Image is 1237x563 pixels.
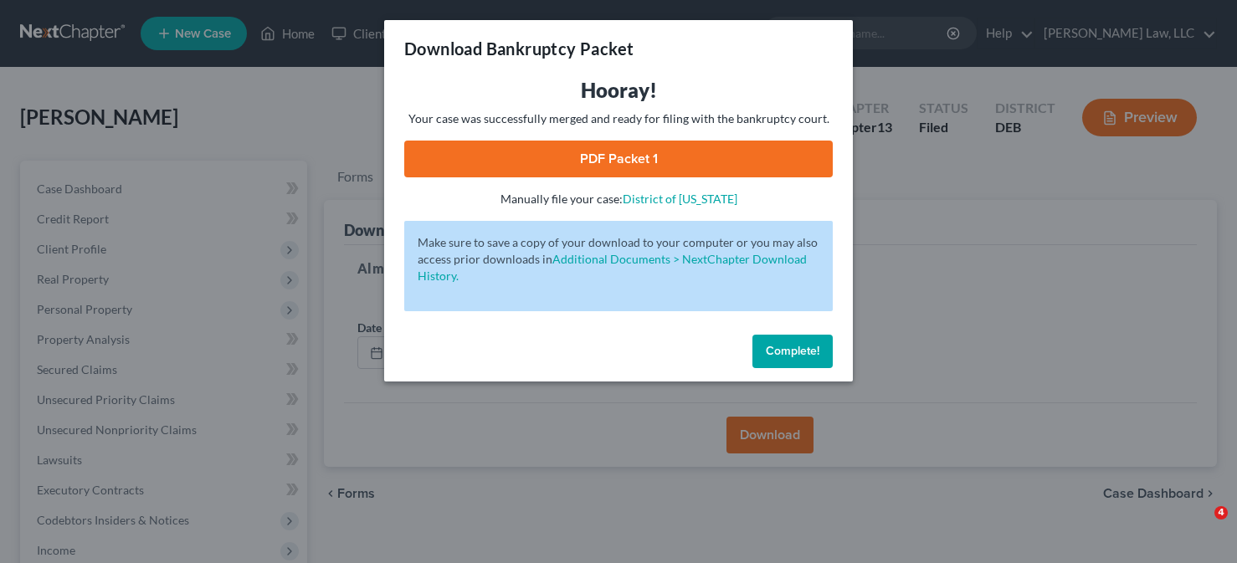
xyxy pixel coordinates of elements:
a: District of [US_STATE] [623,192,737,206]
p: Make sure to save a copy of your download to your computer or you may also access prior downloads in [418,234,819,284]
h3: Hooray! [404,77,833,104]
iframe: Intercom live chat [1180,506,1220,546]
p: Manually file your case: [404,191,833,207]
p: Your case was successfully merged and ready for filing with the bankruptcy court. [404,110,833,127]
span: 4 [1214,506,1228,519]
a: PDF Packet 1 [404,141,833,177]
a: Additional Documents > NextChapter Download History. [418,252,807,283]
h3: Download Bankruptcy Packet [404,37,634,60]
button: Complete! [752,335,833,368]
span: Complete! [766,344,819,358]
